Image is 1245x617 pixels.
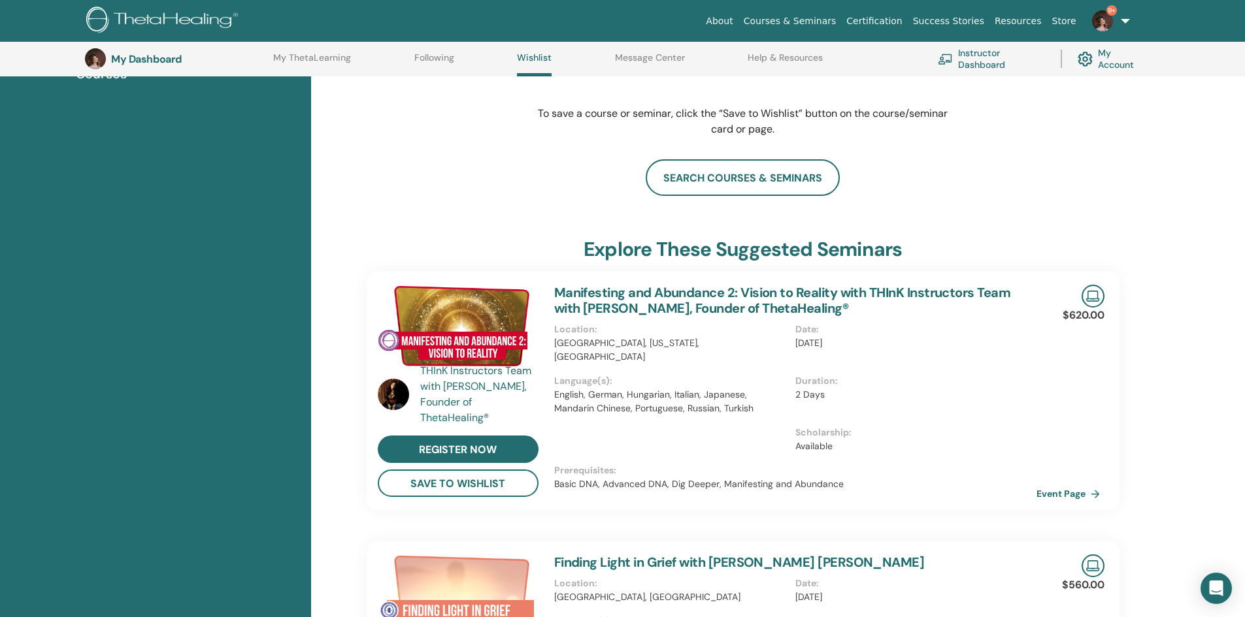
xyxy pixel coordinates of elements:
span: 9+ [1106,5,1117,16]
p: English, German, Hungarian, Italian, Japanese, Mandarin Chinese, Portuguese, Russian, Turkish [554,388,788,415]
a: Finding Light in Grief with [PERSON_NAME] [PERSON_NAME] [554,554,925,571]
a: My Account [1078,44,1147,73]
p: 2 Days [795,388,1029,402]
p: Language(s) : [554,374,788,388]
a: Wishlist [517,52,552,76]
img: Live Online Seminar [1082,285,1104,308]
img: Live Online Seminar [1082,554,1104,577]
a: search courses & seminars [646,159,840,196]
img: default.jpg [378,379,409,410]
button: save to wishlist [378,469,539,497]
p: Duration : [795,374,1029,388]
span: register now [419,443,497,456]
p: Scholarship : [795,426,1029,439]
div: Open Intercom Messenger [1201,573,1232,604]
a: About [701,9,738,33]
p: Date : [795,577,1029,590]
p: Available [795,439,1029,453]
p: [GEOGRAPHIC_DATA], [GEOGRAPHIC_DATA] [554,590,788,604]
p: [GEOGRAPHIC_DATA], [US_STATE], [GEOGRAPHIC_DATA] [554,336,788,364]
p: Basic DNA, Advanced DNA, Dig Deeper, Manifesting and Abundance [554,477,1037,491]
h3: explore these suggested seminars [584,238,902,261]
p: Prerequisites : [554,464,1037,477]
p: [DATE] [795,336,1029,350]
p: $620.00 [1063,308,1104,323]
a: Courses & Seminars [739,9,842,33]
img: cog.svg [1078,48,1093,70]
a: Resources [989,9,1047,33]
a: Instructor Dashboard [938,44,1045,73]
img: chalkboard-teacher.svg [938,54,953,65]
img: default.jpg [85,48,106,69]
p: Location : [554,323,788,336]
a: Certification [841,9,907,33]
p: $560.00 [1062,577,1104,593]
img: logo.png [86,7,242,36]
p: To save a course or seminar, click the “Save to Wishlist” button on the course/seminar card or page. [537,106,949,137]
img: Manifesting and Abundance 2: Vision to Reality [378,285,539,367]
a: Help & Resources [748,52,823,73]
p: Date : [795,323,1029,336]
p: [DATE] [795,590,1029,604]
a: Success Stories [908,9,989,33]
a: register now [378,435,539,463]
a: Store [1047,9,1082,33]
a: My ThetaLearning [273,52,351,73]
a: Message Center [615,52,685,73]
img: default.jpg [1092,10,1113,31]
a: Manifesting and Abundance 2: Vision to Reality with THInK Instructors Team with [PERSON_NAME], Fo... [554,284,1010,317]
p: Location : [554,577,788,590]
a: THInK Instructors Team with [PERSON_NAME], Founder of ThetaHealing® [420,363,541,426]
a: Following [414,52,454,73]
a: Event Page [1037,484,1105,503]
h3: My Dashboard [111,53,242,65]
